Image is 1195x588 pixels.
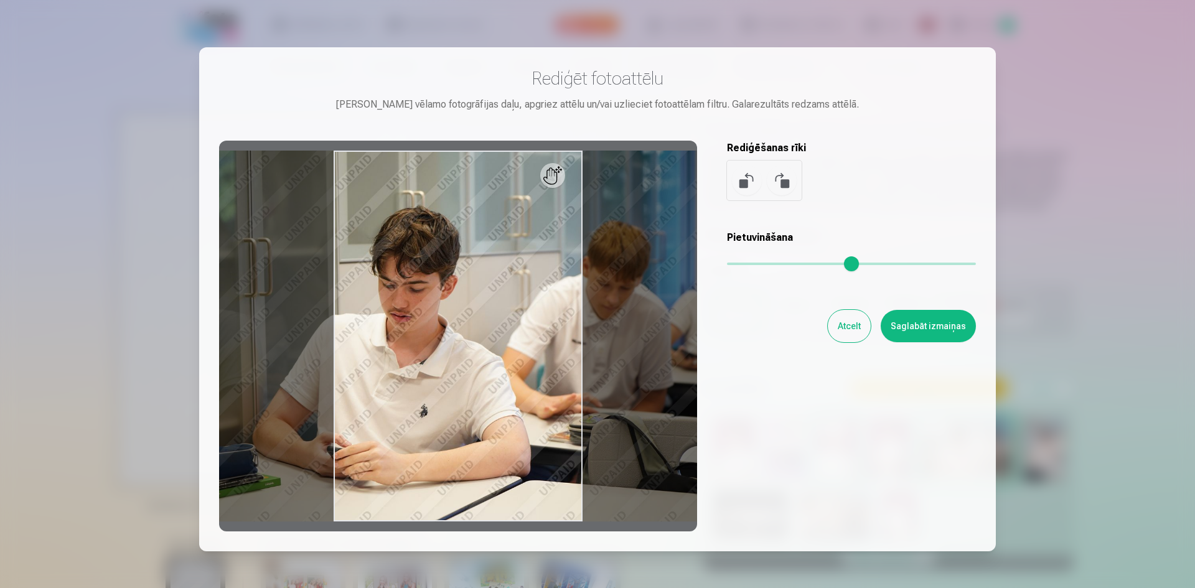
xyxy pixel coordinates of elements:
button: Atcelt [828,310,871,342]
h5: Rediģēšanas rīki [727,141,976,156]
div: [PERSON_NAME] vēlamo fotogrāfijas daļu, apgriez attēlu un/vai uzlieciet fotoattēlam filtru. Galar... [219,97,976,112]
h3: Rediģēt fotoattēlu [219,67,976,90]
button: Saglabāt izmaiņas [881,310,976,342]
h5: Pietuvināšana [727,230,976,245]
